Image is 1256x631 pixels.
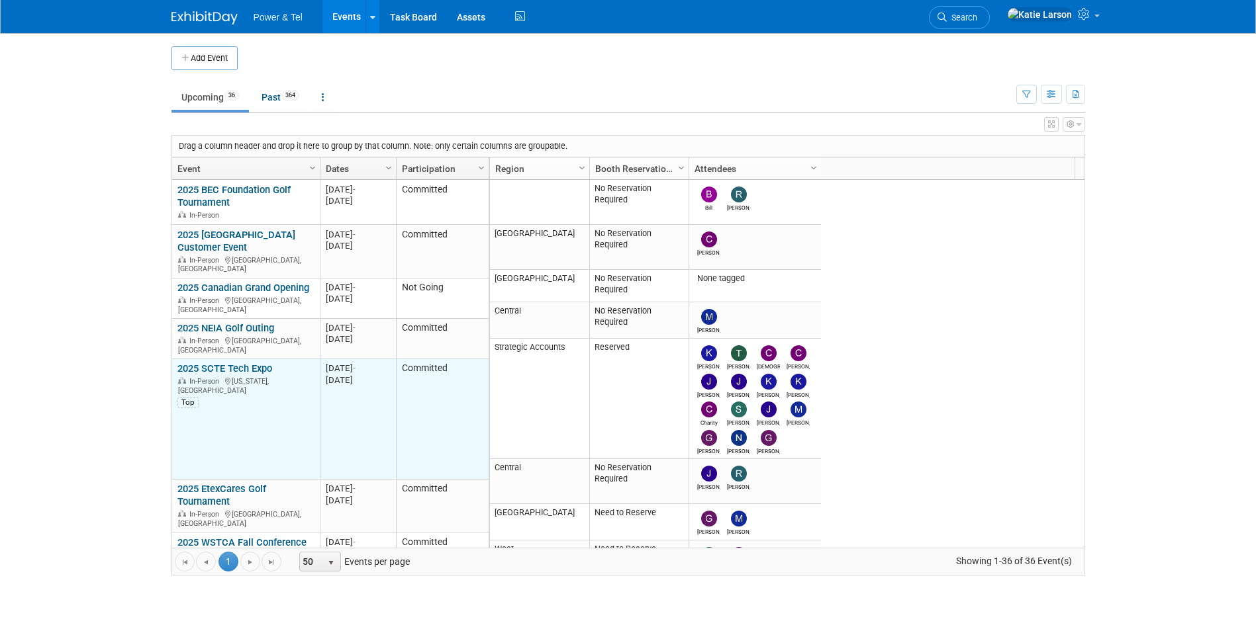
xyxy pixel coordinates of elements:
div: Charity Deaton [697,417,720,426]
span: Go to the last page [266,557,277,568]
div: Bill Rinehardt [697,202,720,211]
span: select [326,558,336,568]
img: Nate Derbyshire [731,430,747,446]
img: Jesse Clark [701,374,717,390]
div: Tammy Pilkington [727,361,750,370]
a: Booth Reservation Status [595,157,680,180]
span: Column Settings [476,163,487,173]
img: CHRISTEN Gowens [761,345,777,361]
img: In-Person Event [178,377,186,384]
div: Kevin Heflin [787,390,810,398]
img: Collins O'Toole [791,345,806,361]
img: Robert Zuzek [731,466,747,482]
span: Go to the previous page [201,557,211,568]
span: 1 [218,552,238,571]
td: West [490,540,589,577]
div: Collins O'Toole [787,361,810,370]
span: - [353,185,356,194]
span: Column Settings [577,163,587,173]
span: - [353,484,356,493]
img: Jerry Johnson [701,466,717,482]
div: [DATE] [326,495,390,506]
td: No Reservation Required [589,180,689,225]
div: Jeff Porter [757,417,780,426]
span: In-Person [189,256,223,265]
td: Committed [396,319,489,359]
span: Power & Tel [254,12,303,22]
a: Column Settings [381,157,396,177]
td: No Reservation Required [589,270,689,302]
div: Greg Heard [757,446,780,454]
a: Event [177,157,311,180]
td: Committed [396,359,489,480]
td: No Reservation Required [589,225,689,270]
a: Go to the previous page [196,552,216,571]
td: Committed [396,532,489,573]
div: Chris Noora [697,247,720,256]
img: Chris Noora [701,231,717,247]
div: [DATE] [326,322,390,333]
div: [DATE] [326,483,390,494]
img: In-Person Event [178,296,186,303]
img: Mike Brems [701,309,717,325]
span: In-Person [189,337,223,345]
img: Tammy Pilkington [731,345,747,361]
span: 36 [224,91,239,101]
img: Kevin Stevens [761,374,777,390]
span: Column Settings [808,163,819,173]
a: 2025 NEIA Golf Outing [177,322,274,334]
div: [GEOGRAPHIC_DATA], [GEOGRAPHIC_DATA] [177,294,314,314]
a: Go to the last page [262,552,281,571]
div: Gary Mau [697,526,720,535]
div: [US_STATE], [GEOGRAPHIC_DATA] [177,375,314,395]
span: Go to the first page [179,557,190,568]
td: Committed [396,480,489,532]
span: In-Person [189,377,223,386]
span: In-Person [189,296,223,305]
div: Nate Derbyshire [727,446,750,454]
img: Gary Mau [701,511,717,526]
img: Kevin Wilkes [701,345,717,361]
div: Michael Mackeben [727,526,750,535]
div: Jesse Clark [697,390,720,398]
img: Michael Mackeben [731,511,747,526]
a: Column Settings [474,157,489,177]
div: Gus Vasilakis [697,446,720,454]
span: 50 [300,552,322,571]
a: Column Settings [575,157,589,177]
a: Go to the first page [175,552,195,571]
a: 2025 WSTCA Fall Conference [177,536,307,548]
div: [DATE] [326,195,390,206]
a: Go to the next page [240,552,260,571]
img: Bill Rinehardt [701,187,717,202]
div: [DATE] [326,362,390,374]
a: 2025 [GEOGRAPHIC_DATA] Customer Event [177,229,295,253]
img: Charity Deaton [701,401,717,417]
span: In-Person [189,211,223,220]
div: [DATE] [326,184,390,195]
td: No Reservation Required [589,459,689,504]
td: Committed [396,180,489,225]
div: Robert Zuzek [727,202,750,211]
img: Mike Kruszewski [791,401,806,417]
button: Add Event [171,46,238,70]
a: Column Settings [305,157,320,177]
a: 2025 BEC Foundation Golf Tournament [177,184,291,208]
span: Events per page [282,552,423,571]
td: Need to Reserve [589,540,689,577]
a: Past364 [252,85,309,110]
a: Region [495,157,581,180]
div: Jon Schatz [727,390,750,398]
td: [GEOGRAPHIC_DATA] [490,504,589,540]
td: [GEOGRAPHIC_DATA] [490,225,589,270]
div: Kevin Stevens [757,390,780,398]
div: [DATE] [326,240,390,251]
div: Mike Brems [697,325,720,333]
span: Search [947,13,977,22]
img: Jeff Porter [761,401,777,417]
a: 2025 EtexCares Golf Tournament [177,483,266,507]
td: Reserved [589,339,689,459]
a: Search [929,6,990,29]
img: Greg Heard [761,430,777,446]
div: [DATE] [326,229,390,240]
